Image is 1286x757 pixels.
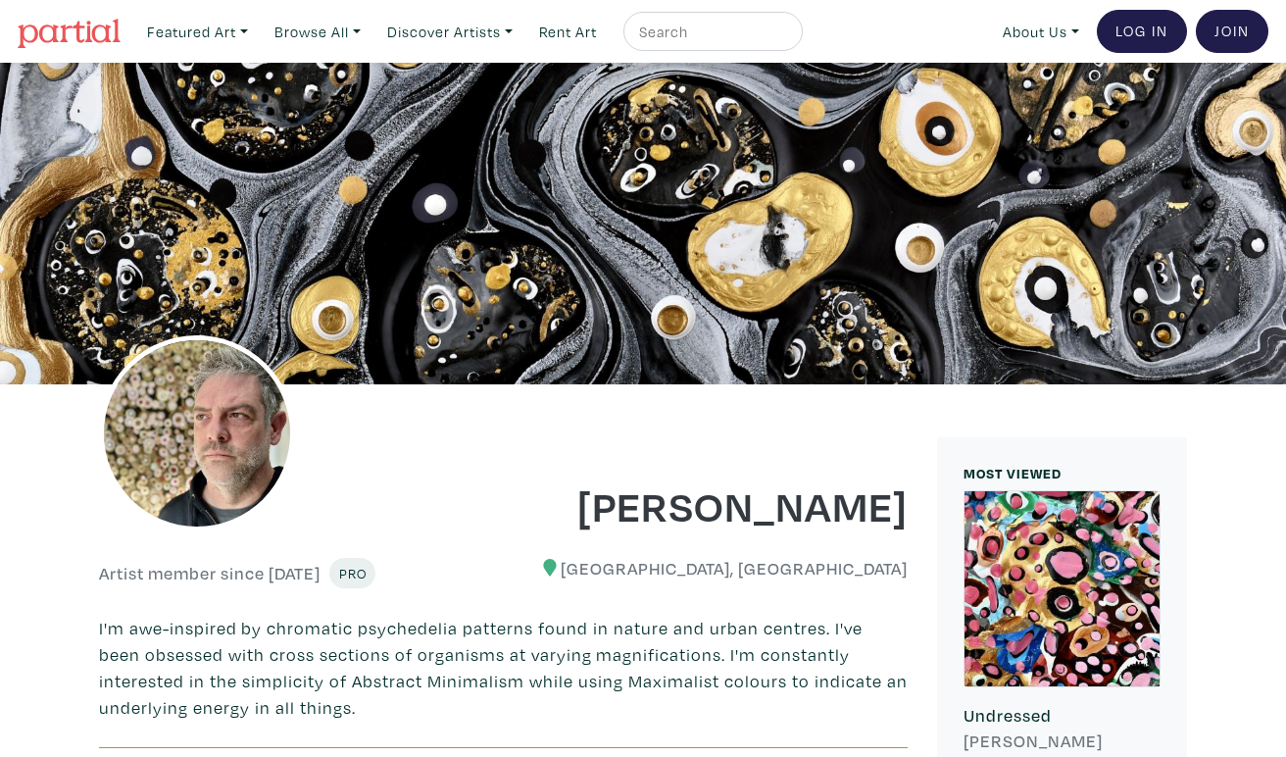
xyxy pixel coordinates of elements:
[1097,10,1187,53] a: Log In
[637,20,784,44] input: Search
[138,12,257,52] a: Featured Art
[338,564,367,582] span: Pro
[519,558,909,580] h6: [GEOGRAPHIC_DATA], [GEOGRAPHIC_DATA]
[378,12,521,52] a: Discover Artists
[994,12,1088,52] a: About Us
[964,731,1161,752] h6: [PERSON_NAME]
[266,12,370,52] a: Browse All
[99,563,321,584] h6: Artist member since [DATE]
[99,335,295,531] img: phpThumb.php
[964,464,1062,482] small: MOST VIEWED
[530,12,606,52] a: Rent Art
[964,705,1161,727] h6: Undressed
[1196,10,1268,53] a: Join
[519,479,909,531] h1: [PERSON_NAME]
[99,615,908,721] p: I'm awe-inspired by chromatic psychedelia patterns found in nature and urban centres. I've been o...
